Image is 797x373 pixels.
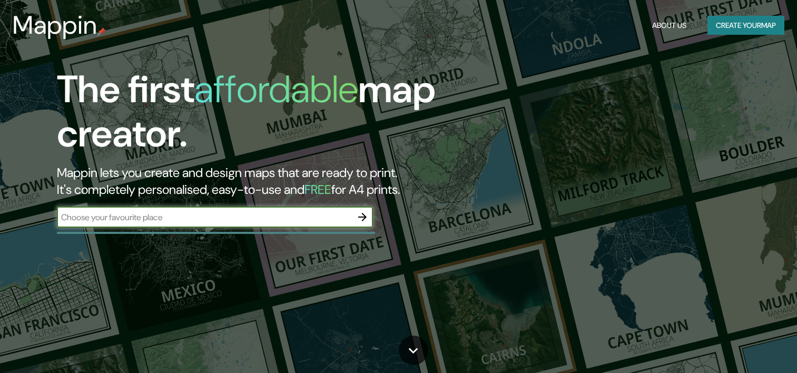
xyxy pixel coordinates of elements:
button: Create yourmap [707,16,784,35]
h5: FREE [304,181,331,198]
h2: Mappin lets you create and design maps that are ready to print. It's completely personalised, eas... [57,164,456,198]
button: About Us [648,16,691,35]
input: Choose your favourite place [57,211,352,223]
img: mappin-pin [97,27,106,36]
h1: affordable [194,65,358,114]
h3: Mappin [13,11,97,40]
h1: The first map creator. [57,67,456,164]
